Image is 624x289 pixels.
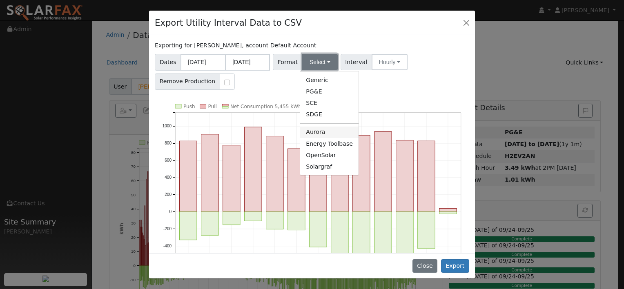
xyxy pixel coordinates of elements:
[300,98,359,109] a: SCE
[163,244,172,248] text: -400
[245,127,262,212] rect: onclick=""
[155,73,220,90] span: Remove Production
[300,138,359,149] a: Energy Toolbase
[266,136,283,211] rect: onclick=""
[180,141,197,212] rect: onclick=""
[163,124,172,128] text: 1000
[412,259,437,273] button: Close
[223,145,240,211] rect: onclick=""
[441,259,469,273] button: Export
[310,212,327,247] rect: onclick=""
[300,149,359,161] a: OpenSolar
[418,141,435,212] rect: onclick=""
[439,212,457,214] rect: onclick=""
[223,212,240,225] rect: onclick=""
[302,54,338,70] button: Select
[461,17,472,28] button: Close
[230,104,301,109] text: Net Consumption 5,455 kWh
[300,109,359,120] a: SDGE
[208,104,217,109] text: Pull
[155,41,316,50] label: Exporting for [PERSON_NAME], account Default Account
[165,192,172,197] text: 200
[374,131,392,211] rect: onclick=""
[372,54,408,70] button: Hourly
[201,134,218,212] rect: onclick=""
[288,149,305,212] rect: onclick=""
[396,140,413,211] rect: onclick=""
[300,74,359,86] a: Generic
[266,212,283,229] rect: onclick=""
[300,86,359,97] a: PG&E
[163,227,172,231] text: -200
[165,158,172,162] text: 600
[169,209,172,214] text: 0
[310,165,327,212] rect: onclick=""
[374,212,392,265] rect: onclick=""
[165,141,172,145] text: 800
[300,161,359,172] a: Solargraf
[245,212,262,221] rect: onclick=""
[288,212,305,230] rect: onclick=""
[439,208,457,211] rect: onclick=""
[201,212,218,236] rect: onclick=""
[341,54,372,70] span: Interval
[300,127,359,138] a: Aurora
[183,104,195,109] text: Push
[353,135,370,212] rect: onclick=""
[155,54,181,71] span: Dates
[396,212,413,261] rect: onclick=""
[331,142,348,212] rect: onclick=""
[155,16,302,29] h4: Export Utility Interval Data to CSV
[273,54,303,70] span: Format
[180,212,197,240] rect: onclick=""
[165,175,172,180] text: 400
[331,212,348,258] rect: onclick=""
[418,212,435,249] rect: onclick=""
[353,212,370,271] rect: onclick=""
